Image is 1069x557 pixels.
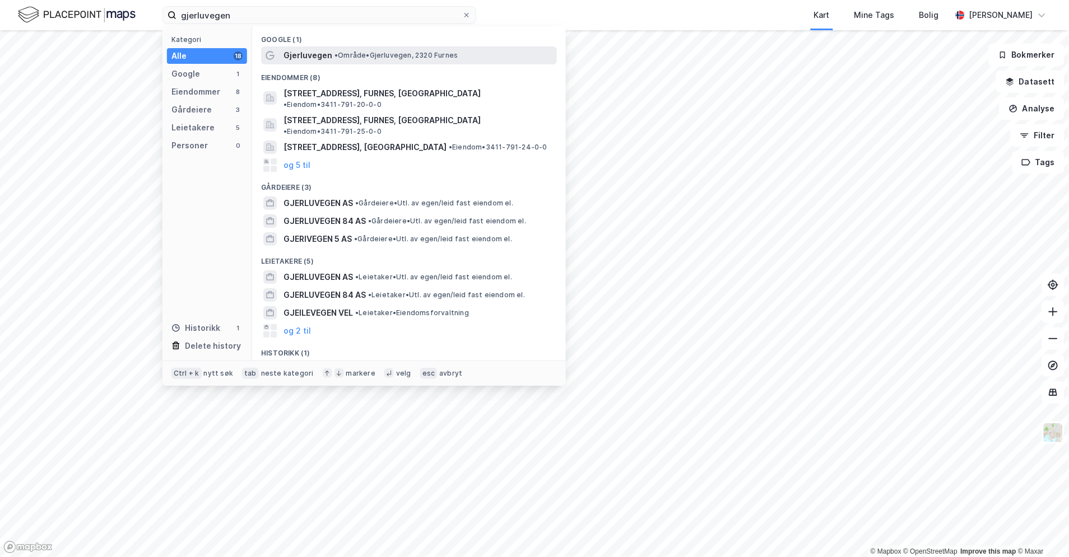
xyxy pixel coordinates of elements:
[1043,422,1064,443] img: Z
[904,547,958,555] a: OpenStreetMap
[234,69,243,78] div: 1
[355,273,512,282] span: Leietaker • Utl. av egen/leid fast eiendom el.
[1013,503,1069,557] div: Kontrollprogram for chat
[234,52,243,60] div: 18
[1011,124,1065,147] button: Filter
[234,105,243,114] div: 3
[919,8,939,22] div: Bolig
[204,369,234,378] div: nytt søk
[368,291,371,299] span: •
[283,141,447,154] span: [STREET_ADDRESS], [GEOGRAPHIC_DATA]
[3,541,53,554] a: Mapbox homepage
[252,174,566,194] div: Gårdeiere (3)
[171,368,202,379] div: Ctrl + k
[996,71,1065,93] button: Datasett
[242,368,259,379] div: tab
[283,100,382,109] span: Eiendom • 3411-791-20-0-0
[176,7,462,24] input: Søk på adresse, matrikkel, gårdeiere, leietakere eller personer
[283,87,481,100] span: [STREET_ADDRESS], FURNES, [GEOGRAPHIC_DATA]
[355,199,513,208] span: Gårdeiere • Utl. av egen/leid fast eiendom el.
[334,51,458,60] span: Område • Gjerluvegen, 2320 Furnes
[396,369,411,378] div: velg
[1012,151,1065,174] button: Tags
[283,158,310,172] button: og 5 til
[234,141,243,150] div: 0
[354,235,512,244] span: Gårdeiere • Utl. av egen/leid fast eiendom el.
[171,321,220,335] div: Historikk
[283,270,353,284] span: GJERLUVEGEN AS
[1013,503,1069,557] iframe: Chat Widget
[171,103,212,116] div: Gårdeiere
[449,143,547,152] span: Eiendom • 3411-791-24-0-0
[283,232,352,246] span: GJERIVEGEN 5 AS
[354,235,357,243] span: •
[171,121,215,134] div: Leietakere
[814,8,830,22] div: Kart
[283,306,353,320] span: GJEILEVEGEN VEL
[185,339,241,353] div: Delete history
[171,139,208,152] div: Personer
[368,291,525,299] span: Leietaker • Utl. av egen/leid fast eiendom el.
[420,368,438,379] div: esc
[252,340,566,360] div: Historikk (1)
[283,127,382,136] span: Eiendom • 3411-791-25-0-0
[871,547,901,555] a: Mapbox
[171,85,220,99] div: Eiendommer
[989,44,1065,66] button: Bokmerker
[283,288,366,302] span: GJERLUVEGEN 84 AS
[252,26,566,46] div: Google (1)
[171,49,187,63] div: Alle
[283,49,332,62] span: Gjerluvegen
[283,127,287,135] span: •
[1000,97,1065,120] button: Analyse
[171,67,200,81] div: Google
[449,143,452,151] span: •
[171,35,247,44] div: Kategori
[355,308,469,317] span: Leietaker • Eiendomsforvaltning
[283,196,353,210] span: GJERLUVEGEN AS
[368,217,526,226] span: Gårdeiere • Utl. av egen/leid fast eiendom el.
[252,248,566,268] div: Leietakere (5)
[346,369,375,378] div: markere
[252,64,566,85] div: Eiendommer (8)
[283,214,366,228] span: GJERLUVEGEN 84 AS
[283,100,287,109] span: •
[969,8,1033,22] div: [PERSON_NAME]
[234,87,243,96] div: 8
[283,324,311,338] button: og 2 til
[18,5,136,25] img: logo.f888ab2527a4732fd821a326f86c7f29.svg
[439,369,462,378] div: avbryt
[355,308,359,317] span: •
[334,51,338,59] span: •
[854,8,895,22] div: Mine Tags
[234,324,243,333] div: 1
[355,273,359,281] span: •
[368,217,371,225] span: •
[261,369,314,378] div: neste kategori
[355,199,359,207] span: •
[283,114,481,127] span: [STREET_ADDRESS], FURNES, [GEOGRAPHIC_DATA]
[961,547,1016,555] a: Improve this map
[234,123,243,132] div: 5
